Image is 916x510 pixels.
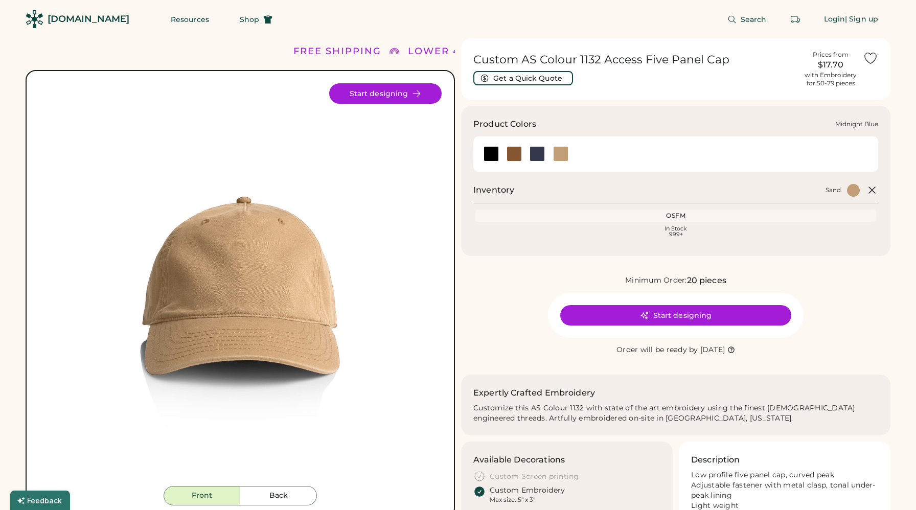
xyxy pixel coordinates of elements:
[473,53,798,67] h1: Custom AS Colour 1132 Access Five Panel Cap
[473,71,573,85] button: Get a Quick Quote
[805,59,857,71] div: $17.70
[616,345,698,355] div: Order will be ready by
[408,44,511,58] div: LOWER 48 STATES
[158,9,221,30] button: Resources
[329,83,442,104] button: Start designing
[826,186,841,194] div: Sand
[687,274,726,287] div: 20 pieces
[26,10,43,28] img: Rendered Logo - Screens
[473,387,595,399] h2: Expertly Crafted Embroidery
[741,16,767,23] span: Search
[700,345,725,355] div: [DATE]
[824,14,845,25] div: Login
[625,275,687,286] div: Minimum Order:
[39,83,442,486] img: 1132 - Sand Front Image
[813,51,849,59] div: Prices from
[227,9,285,30] button: Shop
[785,9,806,30] button: Retrieve an order
[845,14,878,25] div: | Sign up
[240,16,259,23] span: Shop
[164,486,240,505] button: Front
[715,9,779,30] button: Search
[293,44,381,58] div: FREE SHIPPING
[39,83,442,486] div: 1132 Style Image
[560,305,791,326] button: Start designing
[473,118,536,130] h3: Product Colors
[48,13,129,26] div: [DOMAIN_NAME]
[473,454,565,466] h3: Available Decorations
[477,226,874,237] div: In Stock 999+
[490,496,535,504] div: Max size: 5" x 3"
[240,486,317,505] button: Back
[490,472,579,482] div: Custom Screen printing
[473,403,878,424] div: Customize this AS Colour 1132 with state of the art embroidery using the finest [DEMOGRAPHIC_DATA...
[805,71,857,87] div: with Embroidery for 50-79 pieces
[691,454,740,466] h3: Description
[477,212,874,220] div: OSFM
[835,120,878,128] div: Midnight Blue
[490,485,565,496] div: Custom Embroidery
[473,184,514,196] h2: Inventory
